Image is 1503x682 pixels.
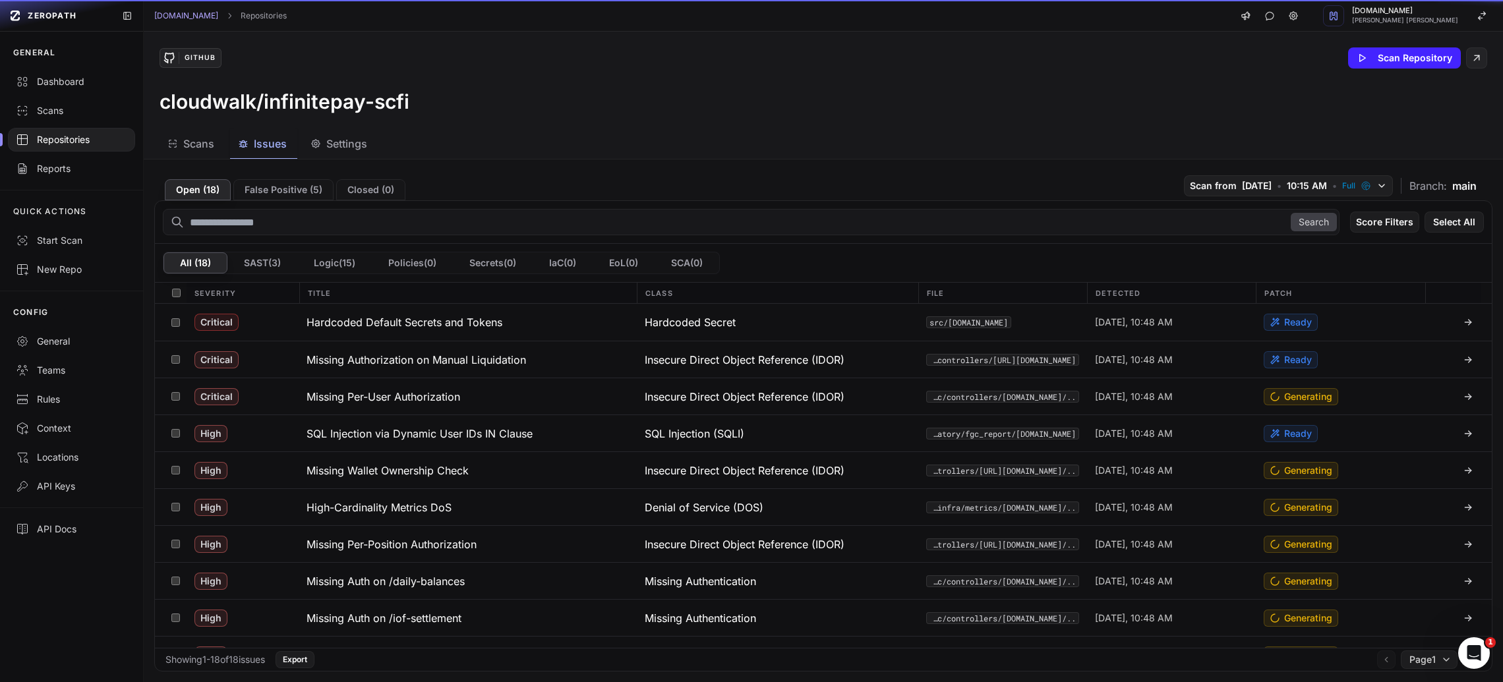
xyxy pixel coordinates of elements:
h3: SQL Injection via Dynamic User IDs IN Clause [307,426,533,441]
button: src/controllers/[URL][DOMAIN_NAME] [926,354,1079,366]
div: New Repo [16,263,127,276]
button: False Positive (5) [233,179,334,200]
div: Start Scan [16,234,127,247]
a: ZEROPATH [5,5,111,26]
button: Missing Auth on /daily-balances [299,563,636,599]
svg: chevron right, [225,11,234,20]
span: Missing Authentication [645,573,756,589]
div: Severity [187,283,299,303]
button: ../91d27392f09776502592701f67dfc98be3073b7e/src/controllers/[DOMAIN_NAME] [926,575,1079,587]
div: Rules [16,393,127,406]
span: main [1452,178,1477,194]
span: [DATE], 10:48 AM [1095,464,1173,477]
span: Critical [194,351,239,368]
span: Generating [1284,538,1332,551]
h3: High-Cardinality Metrics DoS [307,499,452,515]
code: src/services/regulatory/fgc_report/[DOMAIN_NAME] [926,428,1079,440]
button: Hardcoded Default Secrets and Tokens [299,304,636,341]
a: [DOMAIN_NAME] [154,11,218,21]
span: • [1332,179,1337,192]
div: API Docs [16,523,127,536]
h3: Missing Auth on /daily-balances [307,573,465,589]
h3: Missing Auth on /iof-settlement [307,610,461,626]
div: High Missing Document Authorization Insecure Direct Object Reference (IDOR) ../91d27392f097765025... [155,636,1492,673]
div: Dashboard [16,75,127,88]
span: [PERSON_NAME] [PERSON_NAME] [1352,17,1458,24]
button: ../91d27392f09776502592701f67dfc98be3073b7e/src/controllers/[DOMAIN_NAME] [926,612,1079,624]
code: ../91d27392f09776502592701f67dfc98be3073b7e/src/controllers/[DOMAIN_NAME] [926,391,1079,403]
span: High [194,610,227,627]
div: High Missing Auth on /daily-balances Missing Authentication ../91d27392f09776502592701f67dfc98be3... [155,562,1492,599]
span: Insecure Direct Object Reference (IDOR) [645,389,844,405]
button: Missing Auth on /iof-settlement [299,600,636,636]
span: Full [1342,181,1355,191]
h3: cloudwalk/infinitepay-scfi [160,90,409,113]
button: SAST(3) [227,252,297,273]
span: Denial of Service (DOS) [645,499,763,515]
div: File [918,283,1087,303]
div: High SQL Injection via Dynamic User IDs IN Clause SQL Injection (SQLI) src/services/regulatory/fg... [155,414,1492,451]
button: Select All [1425,212,1484,233]
a: Repositories [241,11,287,21]
span: High [194,462,227,479]
span: • [1277,179,1282,192]
h3: Missing Authorization on Manual Liquidation [307,352,526,368]
button: Search [1291,213,1337,231]
span: Scans [183,136,214,152]
span: Critical [194,314,239,331]
div: GitHub [179,52,221,64]
button: ../91d27392f09776502592701f67dfc98be3073b7e/src/controllers/[URL][DOMAIN_NAME] [926,538,1079,550]
div: Repositories [16,133,127,146]
button: Secrets(0) [453,252,533,273]
div: Critical Missing Authorization on Manual Liquidation Insecure Direct Object Reference (IDOR) src/... [155,341,1492,378]
span: [DATE], 10:48 AM [1095,427,1173,440]
nav: breadcrumb [154,11,287,21]
div: High Missing Per-Position Authorization Insecure Direct Object Reference (IDOR) ../91d27392f09776... [155,525,1492,562]
p: CONFIG [13,307,48,318]
button: ../91d27392f09776502592701f67dfc98be3073b7e/src/controllers/[URL][DOMAIN_NAME] [926,465,1079,476]
span: High [194,499,227,516]
div: Showing 1 - 18 of 18 issues [165,653,265,666]
button: Closed (0) [336,179,405,200]
button: Missing Authorization on Manual Liquidation [299,341,636,378]
span: [DOMAIN_NAME] [1352,7,1458,14]
button: High-Cardinality Metrics DoS [299,489,636,525]
div: API Keys [16,480,127,493]
button: Open (18) [165,179,231,200]
span: 10:15 AM [1287,179,1327,192]
span: High [194,573,227,590]
button: ../91d27392f09776502592701f67dfc98be3073b7e/src/infra/metrics/[DOMAIN_NAME] [926,501,1079,513]
span: SQL Injection (SQLI) [645,426,744,441]
span: Insecure Direct Object Reference (IDOR) [645,463,844,478]
button: Missing Document Authorization [299,637,636,673]
div: High High-Cardinality Metrics DoS Denial of Service (DOS) ../91d27392f09776502592701f67dfc98be307... [155,488,1492,525]
button: Logic(15) [297,252,372,273]
div: General [16,335,127,348]
span: Generating [1284,390,1332,403]
span: ZEROPATH [28,11,76,21]
span: High [194,646,227,664]
div: Teams [16,364,127,377]
button: IaC(0) [533,252,593,273]
span: Generating [1284,575,1332,588]
span: Branch: [1409,178,1447,194]
div: Reports [16,162,127,175]
button: Policies(0) [372,252,453,273]
span: Page 1 [1409,653,1436,666]
span: Issues [254,136,287,152]
span: Ready [1284,427,1312,440]
button: Missing Per-User Authorization [299,378,636,414]
span: Generating [1284,464,1332,477]
span: Insecure Direct Object Reference (IDOR) [645,352,844,368]
span: Ready [1284,353,1312,366]
div: Class [637,283,918,303]
h3: Missing Per-Position Authorization [307,536,477,552]
span: Scan from [1190,179,1237,192]
span: [DATE], 10:48 AM [1095,390,1173,403]
button: Missing Per-Position Authorization [299,526,636,562]
div: Locations [16,451,127,464]
button: EoL(0) [593,252,655,273]
code: src/[DOMAIN_NAME] [926,316,1011,328]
